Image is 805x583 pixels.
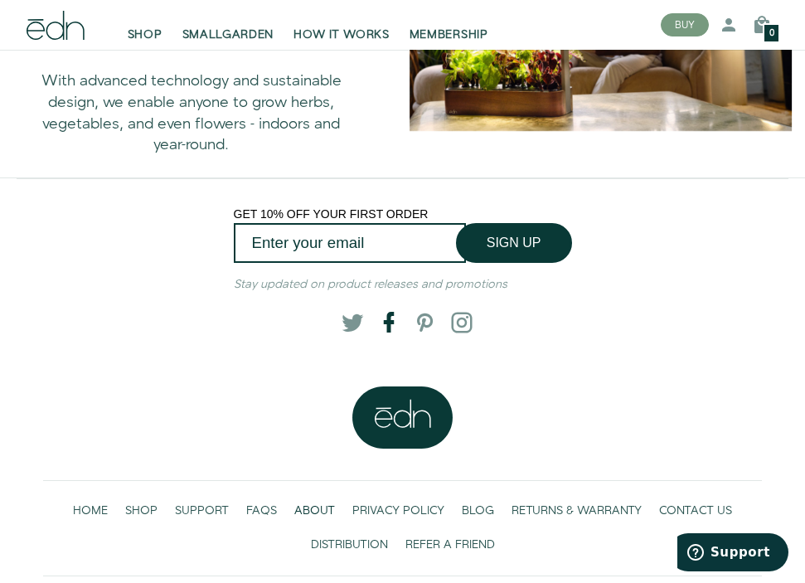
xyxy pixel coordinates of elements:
[651,494,741,528] a: CONTACT US
[462,503,494,519] span: BLOG
[512,503,642,519] span: RETURNS & WARRANTY
[118,7,172,43] a: SHOP
[128,27,162,43] span: SHOP
[456,223,572,263] button: SIGN UP
[234,276,507,293] em: Stay updated on product releases and promotions
[659,503,732,519] span: CONTACT US
[182,27,274,43] span: SMALLGARDEN
[410,27,488,43] span: MEMBERSHIP
[172,7,284,43] a: SMALLGARDEN
[234,207,429,221] span: GET 10% OFF YOUR FIRST ORDER
[311,537,388,553] span: DISTRIBUTION
[293,27,389,43] span: HOW IT WORKS
[453,494,503,528] a: BLOG
[344,494,453,528] a: PRIVACY POLICY
[284,7,399,43] a: HOW IT WORKS
[661,13,709,36] button: BUY
[396,528,503,562] a: REFER A FRIEND
[175,503,229,519] span: SUPPORT
[769,29,774,38] span: 0
[503,494,651,528] a: RETURNS & WARRANTY
[238,494,286,528] a: FAQS
[234,223,466,262] input: Enter your email
[246,503,277,519] span: FAQS
[117,494,167,528] a: SHOP
[677,533,788,575] iframe: Opens a widget where you can find more information
[65,494,117,528] a: HOME
[302,528,396,562] a: DISTRIBUTION
[405,537,495,553] span: REFER A FRIEND
[400,7,498,43] a: MEMBERSHIP
[125,503,158,519] span: SHOP
[73,503,108,519] span: HOME
[294,503,335,519] span: ABOUT
[286,494,344,528] a: ABOUT
[167,494,238,528] a: SUPPORT
[352,503,444,519] span: PRIVACY POLICY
